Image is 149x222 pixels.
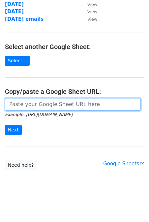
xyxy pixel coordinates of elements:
a: [DATE] [5,9,24,14]
small: View [87,2,97,7]
a: [DATE] [5,1,24,7]
a: Google Sheets [103,161,144,167]
input: Next [5,125,22,135]
small: View [87,17,97,22]
small: Example: [URL][DOMAIN_NAME] [5,112,73,117]
h4: Copy/paste a Google Sheet URL: [5,88,144,96]
a: Select... [5,56,30,66]
a: [DATE] emails [5,16,44,22]
input: Paste your Google Sheet URL here [5,98,141,111]
a: View [81,1,97,7]
a: Need help? [5,160,37,170]
a: View [81,9,97,14]
a: View [81,16,97,22]
h4: Select another Google Sheet: [5,43,144,51]
iframe: Chat Widget [116,190,149,222]
small: View [87,9,97,14]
